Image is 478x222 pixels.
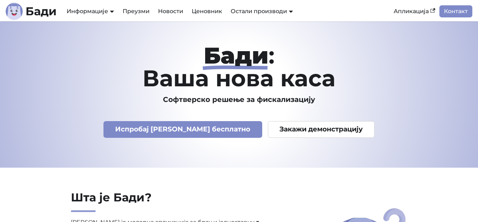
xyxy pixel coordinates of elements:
h1: : Ваша нова каса [43,44,435,90]
b: Бади [26,6,57,17]
a: ЛогоБади [6,3,57,20]
a: Преузми [118,5,154,17]
a: Остали производи [231,8,293,15]
a: Новости [154,5,187,17]
img: Лого [6,3,23,20]
a: Контакт [439,5,472,17]
a: Информације [67,8,114,15]
a: Ценовник [187,5,226,17]
strong: Бади [204,42,269,69]
h3: Софтверско решење за фискализацију [43,95,435,104]
a: Испробај [PERSON_NAME] бесплатно [103,121,262,138]
a: Апликација [389,5,439,17]
a: Закажи демонстрацију [268,121,375,138]
h2: Шта је Бади? [71,190,295,212]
